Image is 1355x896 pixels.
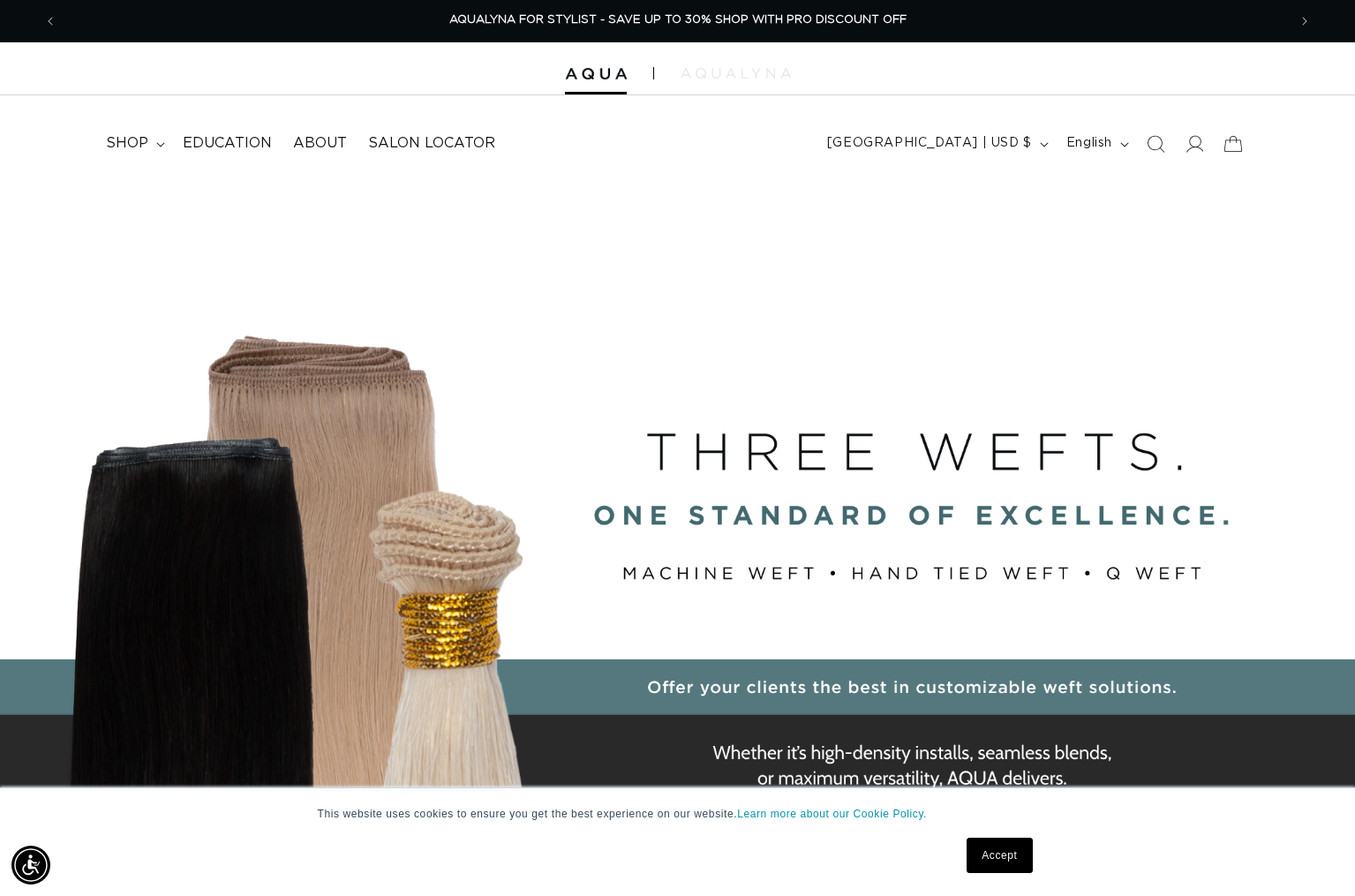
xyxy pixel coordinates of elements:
div: Accessibility Menu [11,846,50,885]
summary: shop [95,124,172,163]
a: Accept [967,838,1032,873]
a: Education [172,124,282,163]
p: This website uses cookies to ensure you get the best experience on our website. [318,806,1038,822]
span: Education [183,134,272,153]
summary: Search [1136,124,1175,163]
button: [GEOGRAPHIC_DATA] | USD $ [817,127,1056,161]
span: shop [106,134,148,153]
a: Learn more about our Cookie Policy. [737,808,927,820]
a: Salon Locator [358,124,506,163]
span: [GEOGRAPHIC_DATA] | USD $ [827,134,1032,153]
button: Next announcement [1285,4,1324,38]
button: English [1056,127,1136,161]
button: Previous announcement [31,4,70,38]
img: aqualyna.com [681,68,791,79]
span: Salon Locator [368,134,495,153]
span: AQUALYNA FOR STYLIST - SAVE UP TO 30% SHOP WITH PRO DISCOUNT OFF [449,14,907,26]
span: English [1066,134,1112,153]
img: Aqua Hair Extensions [565,68,627,80]
a: About [282,124,358,163]
span: About [293,134,347,153]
